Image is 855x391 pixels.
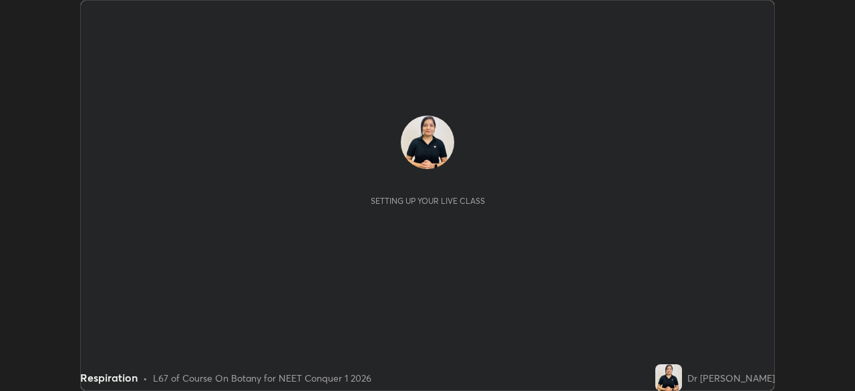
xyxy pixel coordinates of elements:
div: L67 of Course On Botany for NEET Conquer 1 2026 [153,371,371,385]
img: 939090d24aec46418f62377158e57063.jpg [655,364,682,391]
div: Dr [PERSON_NAME] [687,371,775,385]
div: • [143,371,148,385]
div: Setting up your live class [371,196,485,206]
div: Respiration [80,370,138,386]
img: 939090d24aec46418f62377158e57063.jpg [401,116,454,169]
